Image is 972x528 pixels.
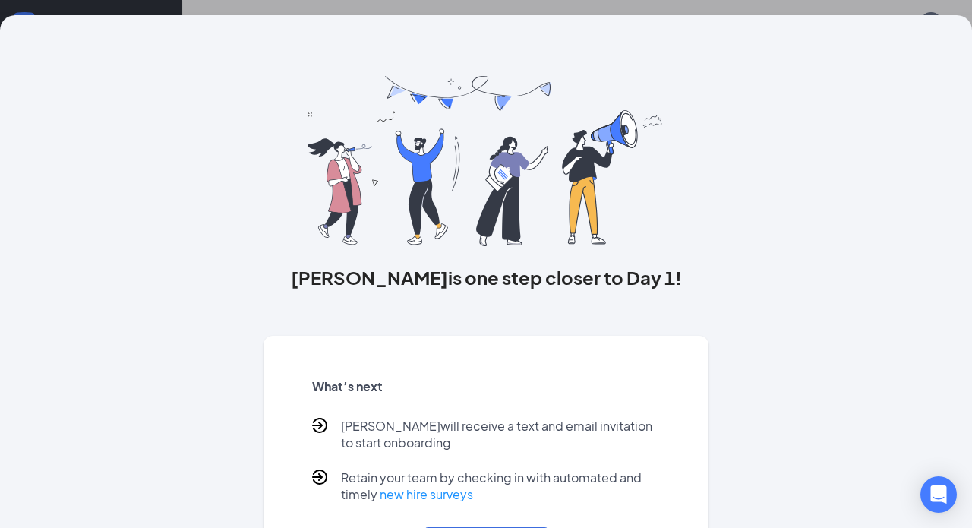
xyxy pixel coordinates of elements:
[341,418,661,451] p: [PERSON_NAME] will receive a text and email invitation to start onboarding
[308,76,664,246] img: you are all set
[312,378,661,395] h5: What’s next
[264,264,709,290] h3: [PERSON_NAME] is one step closer to Day 1!
[380,486,473,502] a: new hire surveys
[341,470,661,503] p: Retain your team by checking in with automated and timely
[920,476,957,513] div: Open Intercom Messenger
